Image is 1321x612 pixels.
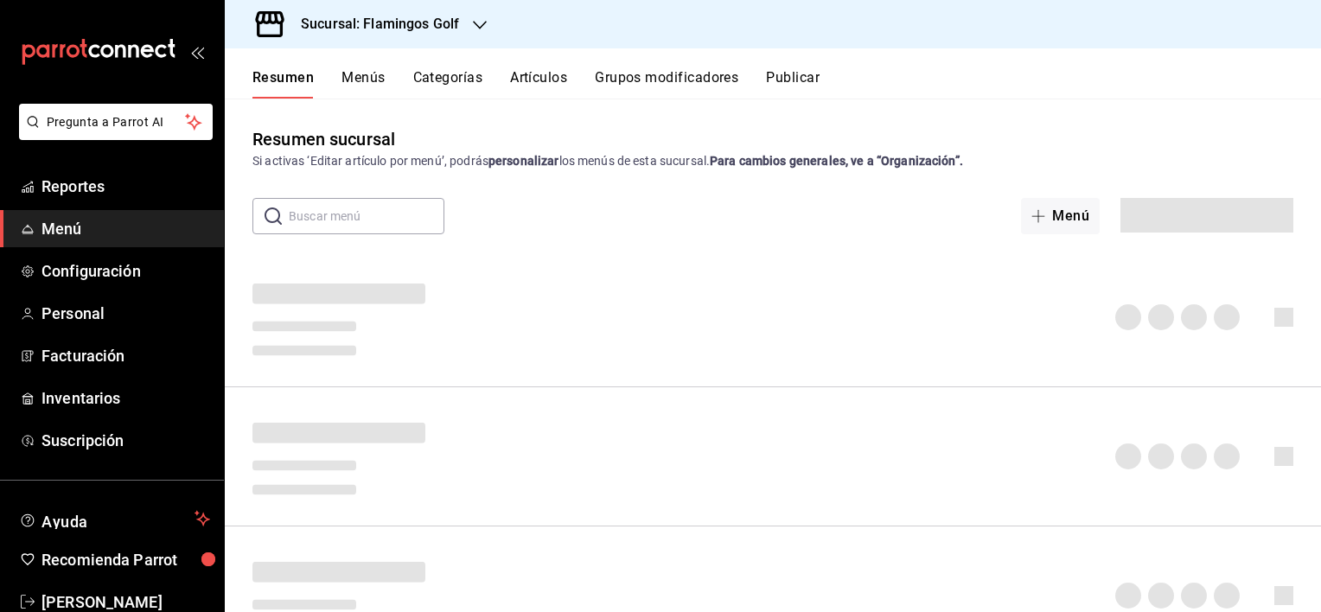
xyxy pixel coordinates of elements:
button: Menús [341,69,385,99]
div: navigation tabs [252,69,1321,99]
div: Resumen sucursal [252,126,395,152]
a: Pregunta a Parrot AI [12,125,213,143]
button: Artículos [510,69,567,99]
span: Recomienda Parrot [41,548,210,571]
button: Resumen [252,69,314,99]
strong: personalizar [488,154,559,168]
strong: Para cambios generales, ve a “Organización”. [710,154,963,168]
button: Publicar [766,69,820,99]
span: Inventarios [41,386,210,410]
span: Menú [41,217,210,240]
button: Grupos modificadores [595,69,738,99]
h3: Sucursal: Flamingos Golf [287,14,459,35]
input: Buscar menú [289,199,444,233]
button: Categorías [413,69,483,99]
span: Suscripción [41,429,210,452]
span: Reportes [41,175,210,198]
span: Facturación [41,344,210,367]
span: Ayuda [41,508,188,529]
button: Pregunta a Parrot AI [19,104,213,140]
button: Menú [1021,198,1100,234]
span: Pregunta a Parrot AI [47,113,186,131]
span: Personal [41,302,210,325]
button: open_drawer_menu [190,45,204,59]
div: Si activas ‘Editar artículo por menú’, podrás los menús de esta sucursal. [252,152,1293,170]
span: Configuración [41,259,210,283]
